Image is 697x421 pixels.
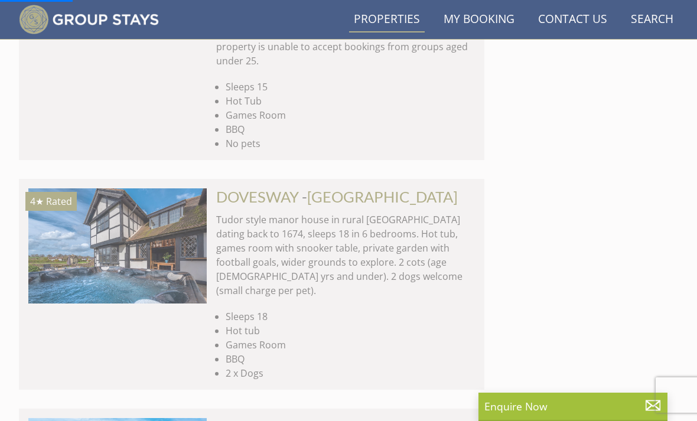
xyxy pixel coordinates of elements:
[216,213,475,298] p: Tudor style manor house in rural [GEOGRAPHIC_DATA] dating back to 1674, sleeps 18 in 6 bedrooms. ...
[226,122,475,136] li: BBQ
[226,80,475,94] li: Sleeps 15
[484,399,662,414] p: Enquire Now
[349,6,425,33] a: Properties
[226,309,475,324] li: Sleeps 18
[216,188,299,205] a: DOVESWAY
[226,338,475,352] li: Games Room
[46,195,72,208] span: Rated
[226,324,475,338] li: Hot tub
[28,188,207,303] img: dovesway-herefordshire-holiday-home-accomodation-sleeping-8.original.jpg
[626,6,678,33] a: Search
[226,136,475,151] li: No pets
[307,188,458,205] a: [GEOGRAPHIC_DATA]
[19,5,159,34] img: Group Stays
[226,366,475,380] li: 2 x Dogs
[226,352,475,366] li: BBQ
[226,94,475,108] li: Hot Tub
[533,6,612,33] a: Contact Us
[30,195,44,208] span: DOVESWAY has a 4 star rating under the Quality in Tourism Scheme
[439,6,519,33] a: My Booking
[226,108,475,122] li: Games Room
[28,188,207,303] a: 4★ Rated
[302,188,458,205] span: -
